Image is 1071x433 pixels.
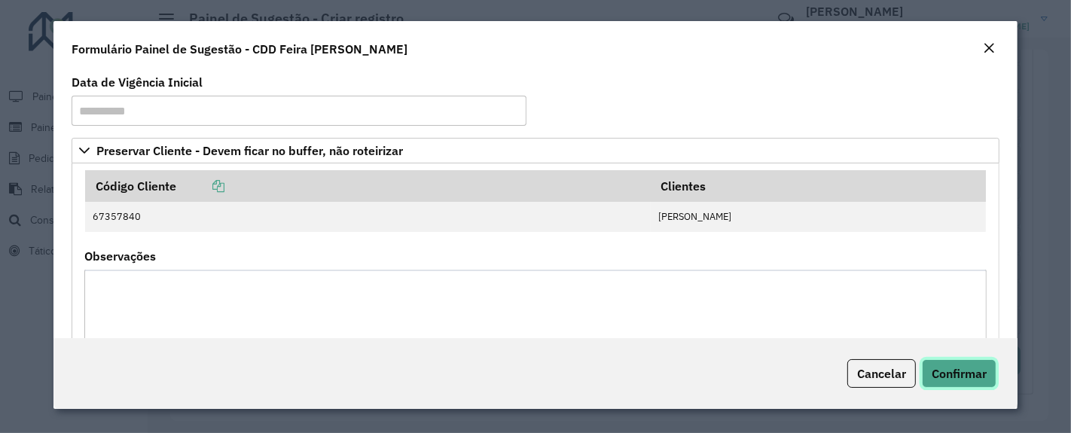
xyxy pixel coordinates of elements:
label: Observações [84,247,156,265]
label: Data de Vigência Inicial [72,73,203,91]
td: [PERSON_NAME] [651,202,987,232]
span: Cancelar [857,366,906,381]
h4: Formulário Painel de Sugestão - CDD Feira [PERSON_NAME] [72,40,407,58]
em: Fechar [983,42,995,54]
div: Preservar Cliente - Devem ficar no buffer, não roteirizar [72,163,999,416]
button: Cancelar [847,359,916,388]
span: Preservar Cliente - Devem ficar no buffer, não roteirizar [96,145,403,157]
th: Código Cliente [85,170,651,202]
th: Clientes [651,170,987,202]
td: 67357840 [85,202,651,232]
a: Copiar [176,178,224,194]
span: Confirmar [932,366,987,381]
button: Close [978,39,999,59]
button: Confirmar [922,359,996,388]
a: Preservar Cliente - Devem ficar no buffer, não roteirizar [72,138,999,163]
